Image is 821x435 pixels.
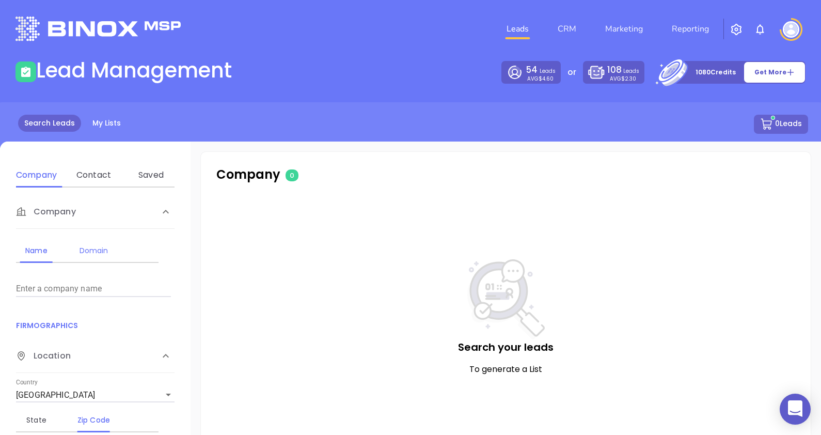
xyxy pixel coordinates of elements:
span: Location [16,350,71,362]
div: Domain [73,244,114,257]
img: logo [15,17,181,41]
a: My Lists [86,115,127,132]
button: 0Leads [754,115,808,134]
div: Location [16,339,175,373]
a: CRM [554,19,580,39]
label: Country [16,380,38,386]
p: Search your leads [222,339,790,355]
p: Company [216,165,448,184]
p: To generate a List [222,363,790,376]
img: iconSetting [730,23,743,36]
span: Company [16,206,76,218]
p: FIRMOGRAPHICS [16,320,175,331]
p: 1080 Credits [696,67,736,77]
span: 54 [526,64,538,76]
div: State [16,414,57,426]
div: Company [16,169,57,181]
div: [GEOGRAPHIC_DATA] [16,387,175,403]
div: Contact [73,169,114,181]
span: $4.60 [539,75,554,83]
img: iconNotification [754,23,766,36]
img: NoSearch [467,259,545,339]
a: Leads [502,19,533,39]
span: $2.30 [621,75,636,83]
div: Zip Code [73,414,114,426]
h1: Lead Management [36,58,232,83]
button: Get More [744,61,806,83]
p: AVG [610,76,636,81]
span: 108 [607,64,622,76]
img: user [783,21,799,38]
p: or [567,66,576,79]
span: 0 [286,169,298,181]
div: Company [16,195,175,229]
a: Marketing [601,19,647,39]
p: Leads [607,64,639,76]
a: Reporting [668,19,713,39]
p: Leads [526,64,555,76]
div: Name [16,244,57,257]
div: Saved [131,169,171,181]
a: Search Leads [18,115,81,132]
p: AVG [527,76,554,81]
